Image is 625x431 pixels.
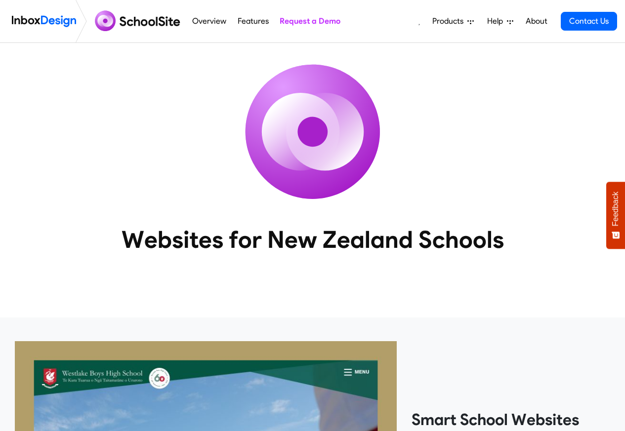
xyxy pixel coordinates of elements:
[235,11,271,31] a: Features
[606,182,625,249] button: Feedback - Show survey
[561,12,617,31] a: Contact Us
[432,15,467,27] span: Products
[483,11,517,31] a: Help
[224,43,402,221] img: icon_schoolsite.svg
[428,11,478,31] a: Products
[91,9,187,33] img: schoolsite logo
[412,410,610,430] heading: Smart School Websites
[190,11,229,31] a: Overview
[611,192,620,226] span: Feedback
[523,11,550,31] a: About
[277,11,343,31] a: Request a Demo
[487,15,507,27] span: Help
[78,225,547,254] heading: Websites for New Zealand Schools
